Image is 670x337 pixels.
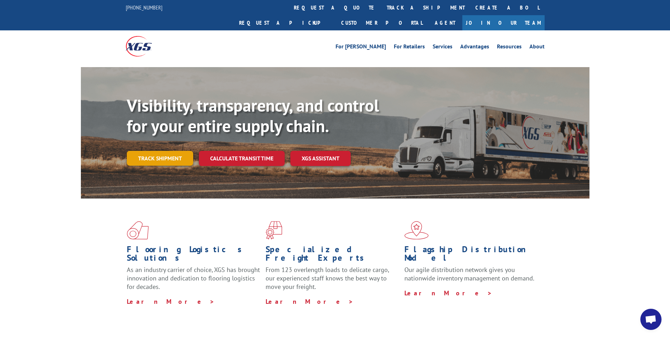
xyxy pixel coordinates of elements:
a: Join Our Team [462,15,545,30]
a: Track shipment [127,151,193,166]
a: For Retailers [394,44,425,52]
a: For [PERSON_NAME] [336,44,386,52]
span: Our agile distribution network gives you nationwide inventory management on demand. [404,266,534,282]
img: xgs-icon-flagship-distribution-model-red [404,221,429,240]
span: As an industry carrier of choice, XGS has brought innovation and dedication to flooring logistics... [127,266,260,291]
a: Learn More > [127,297,215,306]
a: [PHONE_NUMBER] [126,4,162,11]
a: Learn More > [266,297,354,306]
a: About [529,44,545,52]
a: XGS ASSISTANT [290,151,351,166]
b: Visibility, transparency, and control for your entire supply chain. [127,94,379,137]
p: From 123 overlength loads to delicate cargo, our experienced staff knows the best way to move you... [266,266,399,297]
h1: Flooring Logistics Solutions [127,245,260,266]
a: Resources [497,44,522,52]
a: Calculate transit time [199,151,285,166]
a: Agent [428,15,462,30]
a: Customer Portal [336,15,428,30]
img: xgs-icon-focused-on-flooring-red [266,221,282,240]
a: Open chat [640,309,662,330]
h1: Specialized Freight Experts [266,245,399,266]
a: Request a pickup [234,15,336,30]
h1: Flagship Distribution Model [404,245,538,266]
a: Services [433,44,452,52]
a: Advantages [460,44,489,52]
a: Learn More > [404,289,492,297]
img: xgs-icon-total-supply-chain-intelligence-red [127,221,149,240]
